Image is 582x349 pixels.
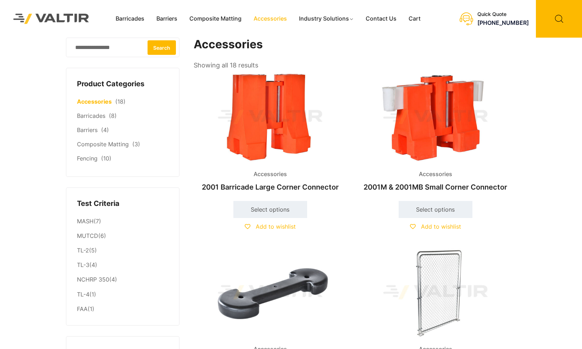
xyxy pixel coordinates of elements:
[293,13,360,24] a: Industry Solutions
[115,98,126,105] span: (18)
[77,218,94,225] a: MASH
[150,13,183,24] a: Barriers
[245,223,296,230] a: Add to wishlist
[77,198,168,209] h4: Test Criteria
[183,13,248,24] a: Composite Matting
[421,223,461,230] span: Add to wishlist
[77,126,98,133] a: Barriers
[77,79,168,89] h4: Product Categories
[399,201,472,218] a: Select options for “2001M & 2001MB Small Corner Connector”
[148,40,176,55] button: Search
[359,179,512,195] h2: 2001M & 2001MB Small Corner Connector
[194,38,513,51] h1: Accessories
[5,6,97,32] img: Valtir Rentals
[256,223,296,230] span: Add to wishlist
[410,223,461,230] a: Add to wishlist
[109,112,117,119] span: (8)
[414,169,458,180] span: Accessories
[77,98,112,105] a: Accessories
[477,19,529,26] a: [PHONE_NUMBER]
[77,302,168,315] li: (1)
[77,141,129,148] a: Composite Matting
[77,247,89,254] a: TL-2
[77,305,88,312] a: FAA
[194,59,258,71] p: Showing all 18 results
[248,169,292,180] span: Accessories
[77,229,168,244] li: (6)
[77,244,168,258] li: (5)
[194,179,347,195] h2: 2001 Barricade Large Corner Connector
[101,126,109,133] span: (4)
[360,13,403,24] a: Contact Us
[132,141,140,148] span: (3)
[77,112,105,119] a: Barricades
[233,201,307,218] a: Select options for “2001 Barricade Large Corner Connector”
[110,13,150,24] a: Barricades
[77,214,168,229] li: (7)
[101,155,111,162] span: (10)
[77,261,89,268] a: TL-3
[477,11,529,17] div: Quick Quote
[77,273,168,287] li: (4)
[77,291,89,298] a: TL-4
[77,276,109,283] a: NCHRP 350
[77,155,98,162] a: Fencing
[77,258,168,273] li: (4)
[359,71,512,195] a: Accessories2001M & 2001MB Small Corner Connector
[403,13,427,24] a: Cart
[77,287,168,302] li: (1)
[194,71,347,195] a: Accessories2001 Barricade Large Corner Connector
[248,13,293,24] a: Accessories
[77,232,98,239] a: MUTCD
